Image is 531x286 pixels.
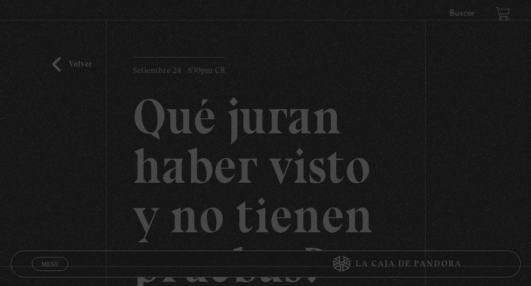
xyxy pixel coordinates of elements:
[52,57,92,71] a: Volver
[495,6,510,21] a: View your shopping cart
[449,9,475,18] a: Buscar
[41,261,59,267] span: Menu
[133,57,225,78] p: Setiembre 24 - 830pm CR
[38,270,63,277] span: Cerrar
